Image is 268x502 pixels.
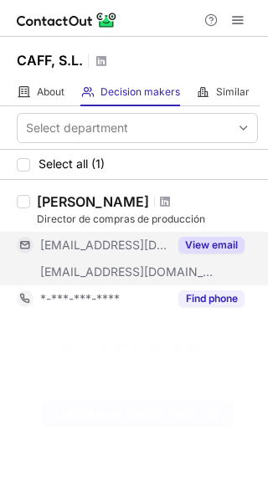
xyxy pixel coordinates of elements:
div: Select department [26,120,128,136]
button: Continue on Search Portal [42,400,233,427]
header: Looking for more prospects? 👀 [35,338,240,353]
span: Similar [216,85,250,99]
button: Reveal Button [178,237,245,254]
span: Decision makers [100,85,180,99]
span: About [37,85,64,99]
span: Continue on Search Portal [55,407,199,420]
span: Select all (1) [39,157,105,171]
img: ContactOut v5.3.10 [17,10,117,30]
button: Reveal Button [178,290,245,307]
div: Director de compras de producción [37,212,258,227]
div: [PERSON_NAME] [37,193,149,210]
p: Try prospecting with our search portal to find more employees. [29,363,245,390]
span: [EMAIL_ADDRESS][DOMAIN_NAME] [40,264,214,279]
h1: CAFF, S.L. [17,50,83,70]
span: [EMAIL_ADDRESS][DOMAIN_NAME] [40,238,168,253]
